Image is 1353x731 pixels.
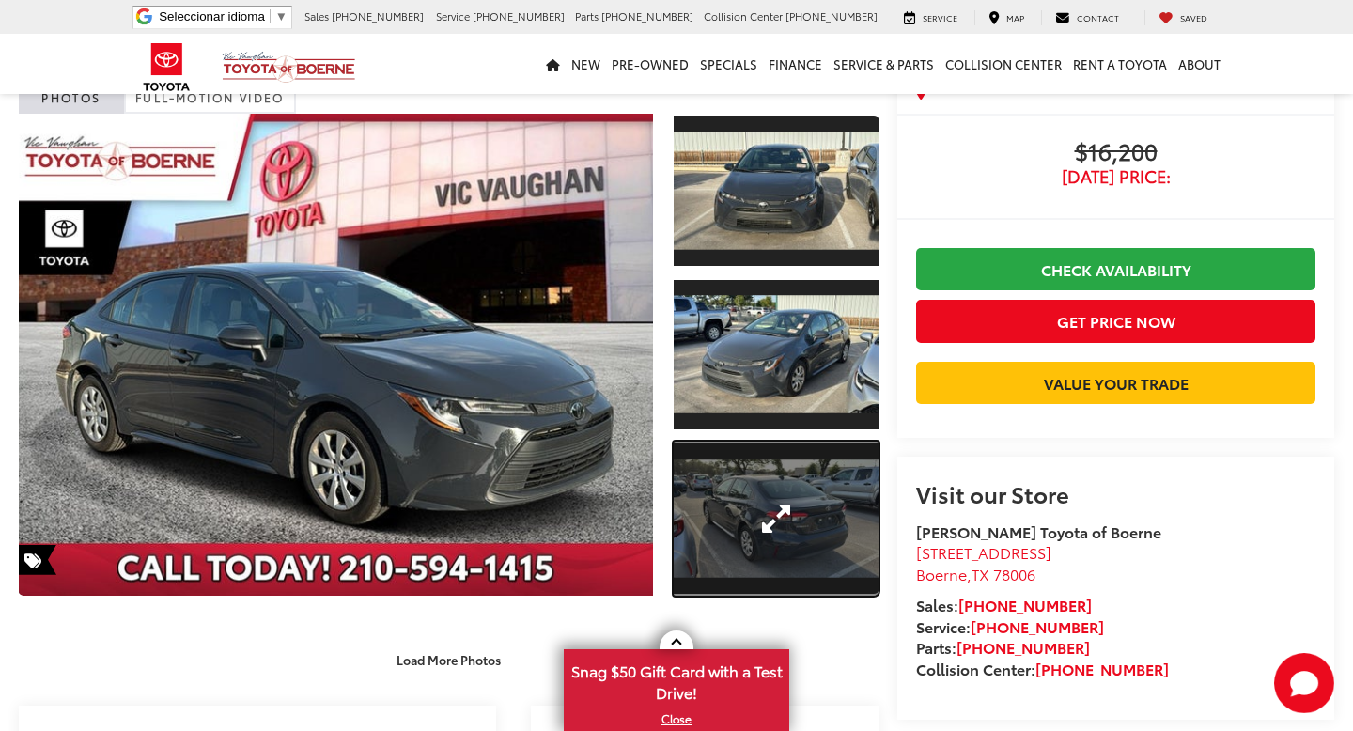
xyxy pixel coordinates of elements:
[1144,10,1221,25] a: My Saved Vehicles
[566,651,787,708] span: Snag $50 Gift Card with a Test Drive!
[19,545,56,575] span: Special
[132,37,202,98] img: Toyota
[916,563,1035,584] span: ,
[916,300,1315,342] button: Get Price Now
[704,8,783,23] span: Collision Center
[19,114,653,596] a: Expand Photo 0
[606,34,694,94] a: Pre-Owned
[916,541,1051,584] a: [STREET_ADDRESS] Boerne,TX 78006
[540,34,566,94] a: Home
[916,615,1104,637] strong: Service:
[575,8,599,23] span: Parts
[763,34,828,94] a: Finance
[275,9,288,23] span: ▼
[972,563,989,584] span: TX
[672,296,881,414] img: 2023 Toyota Corolla LE
[436,8,470,23] span: Service
[916,541,1051,563] span: [STREET_ADDRESS]
[1173,34,1226,94] a: About
[916,563,967,584] span: Boerne
[916,481,1315,505] h2: Visit our Store
[993,563,1035,584] span: 78006
[304,8,329,23] span: Sales
[12,112,659,597] img: 2023 Toyota Corolla LE
[916,521,1161,542] strong: [PERSON_NAME] Toyota of Boerne
[828,34,940,94] a: Service & Parts: Opens in a new tab
[956,636,1090,658] a: [PHONE_NUMBER]
[1077,11,1119,23] span: Contact
[916,594,1092,615] strong: Sales:
[1274,653,1334,713] svg: Start Chat
[916,167,1315,186] span: [DATE] Price:
[916,362,1315,404] a: Value Your Trade
[974,10,1038,25] a: Map
[694,34,763,94] a: Specials
[916,139,1315,167] span: $16,200
[971,615,1104,637] a: [PHONE_NUMBER]
[601,8,693,23] span: [PHONE_NUMBER]
[566,34,606,94] a: New
[383,644,514,677] button: Load More Photos
[916,658,1169,679] strong: Collision Center:
[270,9,271,23] span: ​
[916,248,1315,290] a: Check Availability
[674,442,879,596] a: Expand Photo 3
[1041,10,1133,25] a: Contact
[916,636,1090,658] strong: Parts:
[124,76,296,114] a: Full-Motion Video
[1067,34,1173,94] a: Rent a Toyota
[674,114,879,268] a: Expand Photo 1
[473,8,565,23] span: [PHONE_NUMBER]
[1035,658,1169,679] a: [PHONE_NUMBER]
[1274,653,1334,713] button: Toggle Chat Window
[332,8,424,23] span: [PHONE_NUMBER]
[19,76,124,114] a: Photos
[672,132,881,250] img: 2023 Toyota Corolla LE
[785,8,878,23] span: [PHONE_NUMBER]
[1180,11,1207,23] span: Saved
[1006,11,1024,23] span: Map
[222,51,356,84] img: Vic Vaughan Toyota of Boerne
[159,9,288,23] a: Seleccionar idioma​
[890,10,972,25] a: Service
[958,594,1092,615] a: [PHONE_NUMBER]
[923,11,957,23] span: Service
[940,34,1067,94] a: Collision Center
[159,9,265,23] span: Seleccionar idioma
[674,278,879,432] a: Expand Photo 2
